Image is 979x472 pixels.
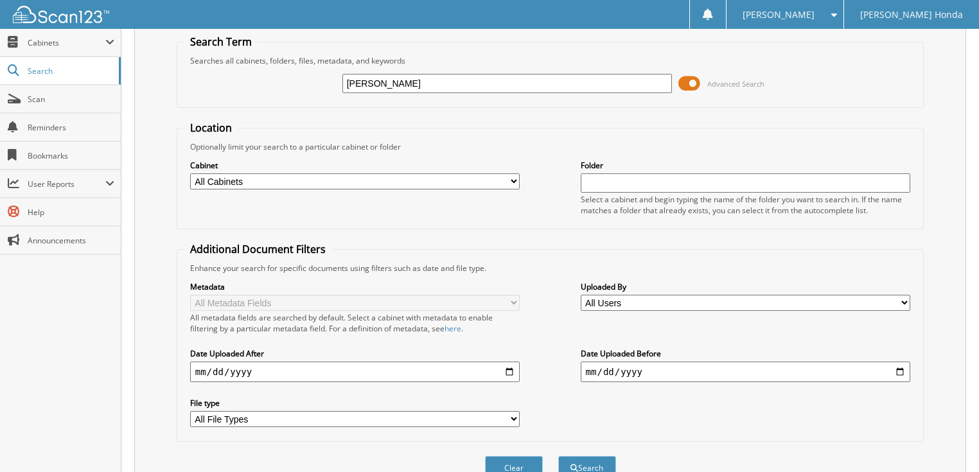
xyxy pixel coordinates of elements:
legend: Search Term [184,35,258,49]
div: Select a cabinet and begin typing the name of the folder you want to search in. If the name match... [581,194,911,216]
label: Date Uploaded After [190,348,520,359]
div: All metadata fields are searched by default. Select a cabinet with metadata to enable filtering b... [190,312,520,334]
span: Reminders [28,122,114,133]
span: Help [28,207,114,218]
span: Advanced Search [707,79,764,89]
span: Bookmarks [28,150,114,161]
div: Enhance your search for specific documents using filters such as date and file type. [184,263,917,274]
legend: Location [184,121,238,135]
label: Date Uploaded Before [581,348,911,359]
span: [PERSON_NAME] Honda [860,11,963,19]
label: File type [190,398,520,408]
input: start [190,362,520,382]
span: [PERSON_NAME] [743,11,815,19]
legend: Additional Document Filters [184,242,332,256]
span: User Reports [28,179,105,189]
iframe: Chat Widget [915,410,979,472]
label: Folder [581,160,911,171]
span: Announcements [28,235,114,246]
div: Optionally limit your search to a particular cabinet or folder [184,141,917,152]
span: Search [28,66,112,76]
label: Cabinet [190,160,520,171]
span: Cabinets [28,37,105,48]
label: Metadata [190,281,520,292]
a: here [445,323,461,334]
div: Searches all cabinets, folders, files, metadata, and keywords [184,55,917,66]
span: Scan [28,94,114,105]
input: end [581,362,911,382]
img: scan123-logo-white.svg [13,6,109,23]
label: Uploaded By [581,281,911,292]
